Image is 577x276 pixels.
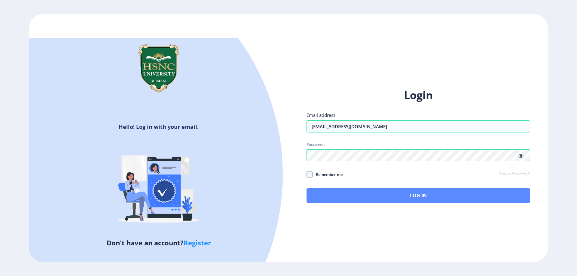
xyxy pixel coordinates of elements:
[313,171,343,178] span: Remember me
[307,120,530,132] input: Email address
[307,88,530,102] h1: Login
[129,38,189,98] img: hsnc.png
[307,112,337,118] label: Email address:
[33,238,284,247] h5: Don't have an account?
[500,171,530,176] a: Forgot Password?
[307,188,530,203] button: Log In
[184,238,211,247] a: Register
[307,142,325,147] label: Password:
[106,133,211,238] img: Verified-rafiki.svg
